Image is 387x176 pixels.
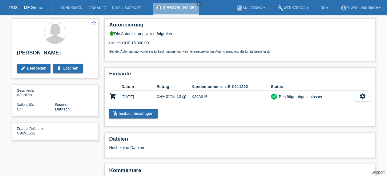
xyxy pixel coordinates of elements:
span: Schweiz [17,107,23,111]
div: Weiblich [17,88,55,97]
i: delete [57,66,62,71]
i: edit [21,66,26,71]
h2: [PERSON_NAME] [17,50,93,59]
i: check [272,94,276,98]
a: close [196,2,201,6]
i: POSP00028077 [109,93,117,100]
span: Sprache [55,103,68,106]
i: add_shopping_cart [113,111,118,116]
a: buildWerkzeuge ▾ [274,6,312,10]
h2: Dateien [109,136,370,145]
th: Kundennummer: z.B K111222 [191,83,271,90]
i: verified_user [109,31,114,36]
td: [DATE] [122,90,157,103]
h2: Autorisierung [109,22,370,31]
th: Status [271,83,355,90]
span: Deutsch [55,107,70,111]
div: Die Autorisierung war erfolgreich. [109,31,370,36]
td: K383615 [191,90,271,103]
h2: Einkäufe [109,71,370,80]
i: settings [359,93,366,100]
th: Betrag [156,83,191,90]
a: account_circlem-way - Windisch ▾ [337,6,384,10]
i: close [197,2,200,5]
a: POS — MF Group [9,5,42,10]
i: account_circle [341,5,347,11]
a: add_shopping_cartEinkauf hinzufügen [109,109,158,118]
div: Limite: CHF 15'000.00 [109,36,370,53]
span: Nationalität [17,103,34,106]
a: Support [372,170,385,174]
div: Noch keine Dateien [109,145,297,150]
th: Datum [122,83,157,90]
a: bookAnleitung ▾ [233,6,268,10]
td: CHF 3'716.10 [156,90,191,103]
p: Seit der Autorisierung wurde ein Einkauf hinzugefügt, welcher eine zukünftige Autorisierung und d... [109,50,370,53]
a: editBearbeiten [17,64,51,73]
a: star_border [91,20,97,26]
a: deleteLöschen [53,64,83,73]
span: Geschlecht [17,89,34,92]
a: Einkäufe [85,6,109,10]
span: Externe Referenz [17,127,43,130]
div: Bestätigt, abgeschlossen [277,94,324,100]
div: C9693552 [17,126,55,135]
i: book [236,5,243,11]
i: Fixe Raten (12 Raten) [182,94,187,99]
a: [PERSON_NAME] [163,5,196,10]
a: DE ▾ [318,6,331,10]
a: E-Mail Support [109,6,144,10]
i: build [277,5,284,11]
a: Kund*innen [58,6,85,10]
